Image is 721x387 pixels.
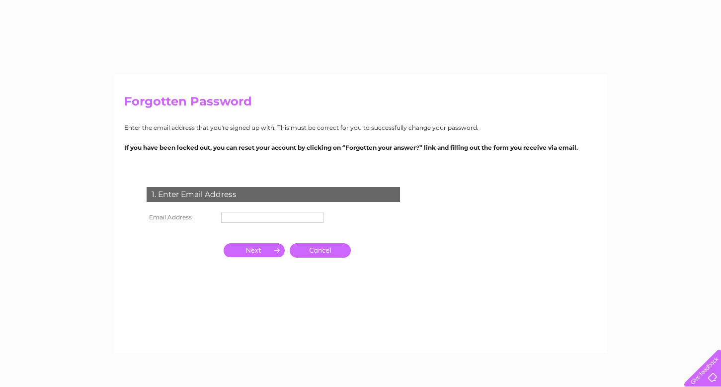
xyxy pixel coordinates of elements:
h2: Forgotten Password [124,95,597,113]
p: If you have been locked out, you can reset your account by clicking on “Forgotten your answer?” l... [124,143,597,152]
p: Enter the email address that you're signed up with. This must be correct for you to successfully ... [124,123,597,132]
a: Cancel [290,243,351,258]
th: Email Address [144,209,219,225]
div: 1. Enter Email Address [147,187,400,202]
